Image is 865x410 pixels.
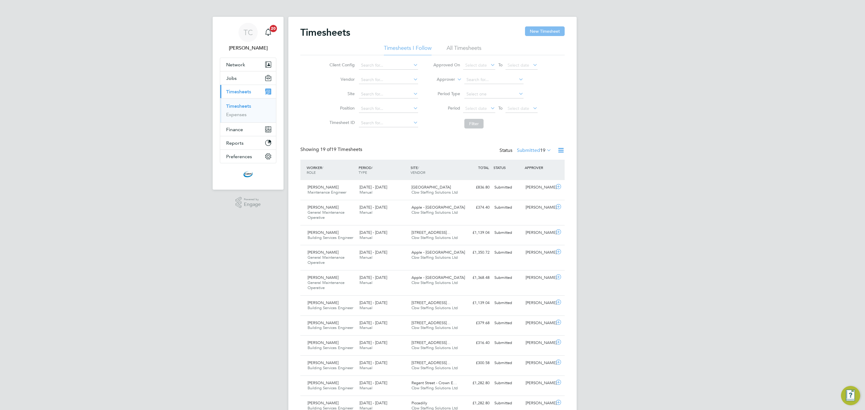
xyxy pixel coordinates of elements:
div: [PERSON_NAME] [523,338,554,348]
span: Building Services Engineer [308,235,353,240]
span: Regent Street - Crown E… [411,380,457,385]
button: Engage Resource Center [841,386,860,405]
div: £374.40 [461,203,492,213]
span: Preferences [226,154,252,159]
span: General Maintenance Operative [308,280,344,290]
span: [STREET_ADDRESS]… [411,340,451,345]
div: £300.58 [461,358,492,368]
span: Select date [465,106,487,111]
span: [STREET_ADDRESS]… [411,320,451,325]
div: [PERSON_NAME] [523,182,554,192]
div: APPROVER [523,162,554,173]
span: Building Services Engineer [308,305,353,310]
span: Cbw Staffing Solutions Ltd [411,365,458,370]
div: Submitted [492,378,523,388]
span: Cbw Staffing Solutions Ltd [411,345,458,350]
span: Cbw Staffing Solutions Ltd [411,385,458,390]
div: Submitted [492,248,523,258]
span: [DATE] - [DATE] [360,230,387,235]
span: Engage [244,202,261,207]
span: Select date [465,62,487,68]
label: Position [328,105,355,111]
input: Select one [464,90,524,98]
div: [PERSON_NAME] [523,358,554,368]
div: £316.40 [461,338,492,348]
div: £1,368.48 [461,273,492,283]
span: [PERSON_NAME] [308,320,338,325]
button: New Timesheet [525,26,565,36]
span: [PERSON_NAME] [308,400,338,405]
a: Go to home page [220,169,276,179]
button: Timesheets [220,85,276,98]
span: [DATE] - [DATE] [360,185,387,190]
span: Building Services Engineer [308,325,353,330]
div: PERIOD [357,162,409,178]
span: Network [226,62,245,68]
span: [DATE] - [DATE] [360,340,387,345]
span: Manual [360,385,372,390]
div: [PERSON_NAME] [523,318,554,328]
span: Manual [360,305,372,310]
span: Cbw Staffing Solutions Ltd [411,190,458,195]
span: [DATE] - [DATE] [360,250,387,255]
span: [PERSON_NAME] [308,250,338,255]
span: [PERSON_NAME] [308,380,338,385]
div: SITE [409,162,461,178]
button: Preferences [220,150,276,163]
span: General Maintenance Operative [308,255,344,265]
span: [PERSON_NAME] [308,205,338,210]
div: £1,282.80 [461,378,492,388]
a: Powered byEngage [235,197,261,208]
div: £836.80 [461,182,492,192]
span: Finance [226,127,243,132]
span: [DATE] - [DATE] [360,400,387,405]
span: Powered by [244,197,261,202]
span: Apple - [GEOGRAPHIC_DATA] [411,250,465,255]
h2: Timesheets [300,26,350,38]
div: £1,350.72 [461,248,492,258]
li: All Timesheets [447,44,481,55]
span: Building Services Engineer [308,345,353,350]
div: [PERSON_NAME] [523,398,554,408]
span: Manual [360,365,372,370]
span: Manual [360,190,372,195]
div: [PERSON_NAME] [523,273,554,283]
button: Reports [220,136,276,149]
div: Submitted [492,338,523,348]
div: £1,139.04 [461,228,492,238]
a: 20 [262,23,274,42]
a: TC[PERSON_NAME] [220,23,276,52]
button: Filter [464,119,484,128]
button: Jobs [220,71,276,85]
span: TYPE [359,170,367,175]
div: Submitted [492,318,523,328]
a: Expenses [226,112,247,117]
span: [STREET_ADDRESS]… [411,300,451,305]
button: Finance [220,123,276,136]
span: [GEOGRAPHIC_DATA] [411,185,451,190]
div: Submitted [492,228,523,238]
span: [STREET_ADDRESS]… [411,360,451,365]
span: Cbw Staffing Solutions Ltd [411,255,458,260]
a: Timesheets [226,103,251,109]
span: 19 Timesheets [320,146,362,152]
span: [DATE] - [DATE] [360,205,387,210]
div: Submitted [492,203,523,213]
label: Submitted [517,147,551,153]
span: [DATE] - [DATE] [360,360,387,365]
span: Apple - [GEOGRAPHIC_DATA] [411,275,465,280]
button: Network [220,58,276,71]
span: Building Services Engineer [308,385,353,390]
span: TOTAL [478,165,489,170]
span: Cbw Staffing Solutions Ltd [411,280,458,285]
span: 20 [270,25,277,32]
span: Cbw Staffing Solutions Ltd [411,210,458,215]
label: Site [328,91,355,96]
span: Manual [360,235,372,240]
span: 19 of [320,146,331,152]
span: [PERSON_NAME] [308,340,338,345]
div: [PERSON_NAME] [523,203,554,213]
span: Select date [508,62,529,68]
input: Search for... [359,119,418,127]
span: VENDOR [411,170,425,175]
